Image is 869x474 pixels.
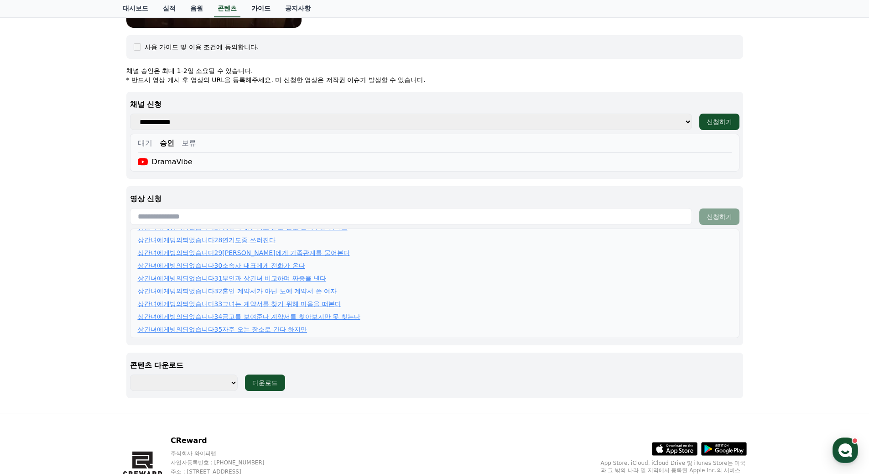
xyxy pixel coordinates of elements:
button: 대기 [138,138,152,149]
div: 신청하기 [707,212,732,221]
p: 채널 승인은 최대 1-2일 소요될 수 있습니다. [126,66,743,75]
span: 홈 [29,303,34,310]
p: 채널 신청 [130,99,739,110]
a: 상간녀에게빙의되었습니다32혼인 계약서가 아닌 노예 계약서 쓴 여자 [138,286,337,296]
a: 상간녀에게빙의되었습니다31부인과 상간녀 비교하며 짜증을 낸다 [138,274,327,283]
a: 상간녀에게빙의되었습니다29[PERSON_NAME]에게 가족관계를 물어본다 [138,248,350,257]
a: 홈 [3,289,60,312]
a: 상간녀에게빙의되었습니다28연기도중 쓰러진다 [138,235,276,245]
p: * 반드시 영상 게시 후 영상의 URL을 등록해주세요. 미 신청한 영상은 저작권 이슈가 발생할 수 있습니다. [126,75,743,84]
button: 신청하기 [699,114,739,130]
a: 설정 [118,289,175,312]
button: 다운로드 [245,375,285,391]
span: 설정 [141,303,152,310]
p: 콘텐츠 다운로드 [130,360,739,371]
p: 주식회사 와이피랩 [171,450,282,457]
p: 영상 신청 [130,193,739,204]
div: 다운로드 [252,378,278,387]
p: CReward [171,435,282,446]
div: DramaVibe [138,156,193,167]
div: 신청하기 [707,117,732,126]
button: 보류 [182,138,196,149]
a: 상간녀에게빙의되었습니다30소속사 대표에게 전화가 온다 [138,261,305,270]
button: 신청하기 [699,208,739,225]
span: 대화 [83,303,94,311]
a: 대화 [60,289,118,312]
a: 상간녀에게빙의되었습니다33그녀는 계약서를 찾기 위해 마음을 떠본다 [138,299,341,308]
p: 사업자등록번호 : [PHONE_NUMBER] [171,459,282,466]
a: 상간녀에게빙의되었습니다34금고를 보여준다 계약서를 찾아보지만 못 찾는다 [138,312,360,321]
a: 상간녀에게빙의되었습니다35자주 오는 장소로 간다 하지만 [138,325,307,334]
button: 승인 [160,138,174,149]
div: 사용 가이드 및 이용 조건에 동의합니다. [145,42,259,52]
